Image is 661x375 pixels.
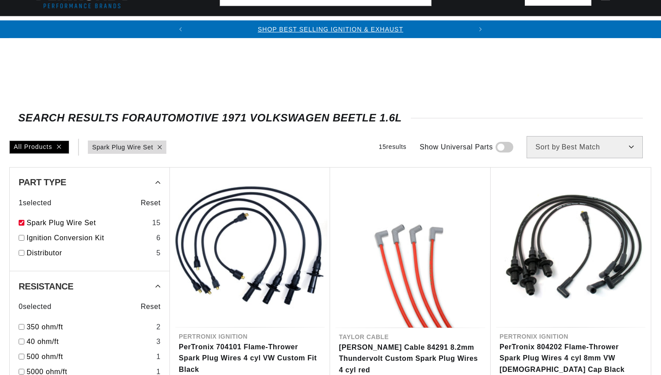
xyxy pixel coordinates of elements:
[18,113,643,122] div: SEARCH RESULTS FOR Automotive 1971 Volkswagen Beetle 1.6L
[446,16,534,37] summary: Battery Products
[534,16,618,37] summary: Spark Plug Wires
[156,232,161,244] div: 6
[141,197,161,209] span: Reset
[19,282,73,291] span: Resistance
[27,321,153,333] a: 350 ohm/ft
[225,16,379,37] summary: Headers, Exhausts & Components
[92,142,153,152] a: Spark Plug Wire Set
[31,16,127,37] summary: Ignition Conversions
[19,178,66,187] span: Part Type
[27,247,153,259] a: Distributor
[258,26,403,33] a: SHOP BEST SELLING IGNITION & EXHAUST
[127,16,225,37] summary: Coils & Distributors
[189,24,472,34] div: 1 of 2
[27,232,153,244] a: Ignition Conversion Kit
[156,247,161,259] div: 5
[189,24,472,34] div: Announcement
[141,301,161,312] span: Reset
[19,197,51,209] span: 1 selected
[27,336,153,348] a: 40 ohm/ft
[156,321,161,333] div: 2
[527,136,643,158] select: Sort by
[19,301,51,312] span: 0 selected
[535,144,560,151] span: Sort by
[156,351,161,363] div: 1
[9,141,69,154] div: All Products
[379,16,446,37] summary: Engine Swaps
[420,141,493,153] span: Show Universal Parts
[27,217,149,229] a: Spark Plug Wire Set
[172,20,189,38] button: Translation missing: en.sections.announcements.previous_announcement
[379,143,406,150] span: 15 results
[152,217,161,229] div: 15
[27,351,153,363] a: 500 ohm/ft
[9,20,652,38] slideshow-component: Translation missing: en.sections.announcements.announcement_bar
[472,20,489,38] button: Translation missing: en.sections.announcements.next_announcement
[156,336,161,348] div: 3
